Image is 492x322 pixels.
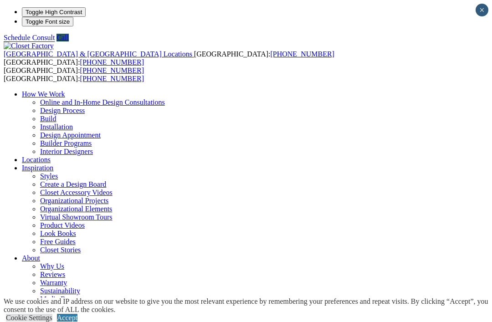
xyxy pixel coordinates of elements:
[4,50,334,66] span: [GEOGRAPHIC_DATA]: [GEOGRAPHIC_DATA]:
[56,34,69,41] a: Call
[22,254,40,262] a: About
[40,295,78,303] a: Media Room
[40,172,58,180] a: Styles
[22,90,65,98] a: How We Work
[40,271,65,278] a: Reviews
[40,205,112,213] a: Organizational Elements
[80,58,144,66] a: [PHONE_NUMBER]
[4,297,492,314] div: We use cookies and IP address on our website to give you the most relevant experience by remember...
[40,131,101,139] a: Design Appointment
[22,164,53,172] a: Inspiration
[40,238,76,245] a: Free Guides
[40,139,92,147] a: Builder Programs
[40,287,80,295] a: Sustainability
[6,314,52,322] a: Cookie Settings
[40,180,106,188] a: Create a Design Board
[40,221,85,229] a: Product Videos
[40,246,81,254] a: Closet Stories
[40,98,165,106] a: Online and In-Home Design Consultations
[80,75,144,82] a: [PHONE_NUMBER]
[476,4,488,16] button: Close
[22,7,86,17] button: Toggle High Contrast
[80,66,144,74] a: [PHONE_NUMBER]
[4,34,55,41] a: Schedule Consult
[40,115,56,123] a: Build
[26,9,82,15] span: Toggle High Contrast
[40,189,113,196] a: Closet Accessory Videos
[40,230,76,237] a: Look Books
[26,18,70,25] span: Toggle Font size
[40,213,113,221] a: Virtual Showroom Tours
[40,123,73,131] a: Installation
[270,50,334,58] a: [PHONE_NUMBER]
[40,148,93,155] a: Interior Designers
[57,314,77,322] a: Accept
[4,50,192,58] span: [GEOGRAPHIC_DATA] & [GEOGRAPHIC_DATA] Locations
[4,42,54,50] img: Closet Factory
[4,50,194,58] a: [GEOGRAPHIC_DATA] & [GEOGRAPHIC_DATA] Locations
[4,66,144,82] span: [GEOGRAPHIC_DATA]: [GEOGRAPHIC_DATA]:
[40,107,85,114] a: Design Process
[40,279,67,286] a: Warranty
[22,156,51,164] a: Locations
[22,17,73,26] button: Toggle Font size
[40,197,108,204] a: Organizational Projects
[40,262,64,270] a: Why Us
